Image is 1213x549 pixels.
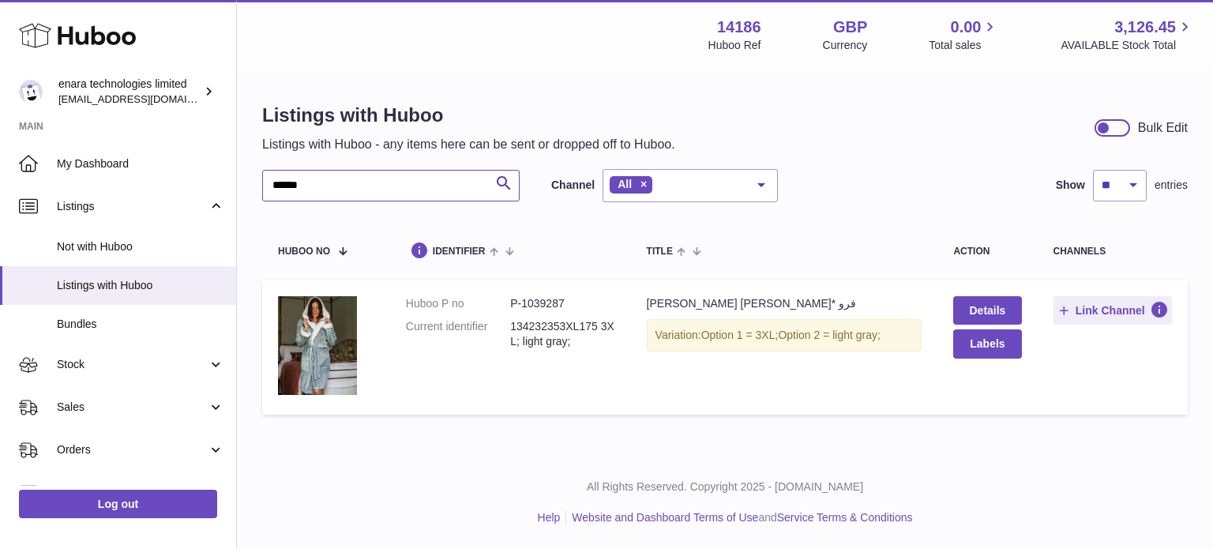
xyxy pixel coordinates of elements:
[951,17,982,38] span: 0.00
[57,199,208,214] span: Listings
[708,38,761,53] div: Huboo Ref
[58,92,232,105] span: [EMAIL_ADDRESS][DOMAIN_NAME]
[433,246,486,257] span: identifier
[250,479,1200,494] p: All Rights Reserved. Copyright 2025 - [DOMAIN_NAME]
[57,278,224,293] span: Listings with Huboo
[278,296,357,395] img: روب حريمي بهودي بولار* فرو
[1155,178,1188,193] span: entries
[1061,17,1194,53] a: 3,126.45 AVAILABLE Stock Total
[57,400,208,415] span: Sales
[57,317,224,332] span: Bundles
[647,246,673,257] span: title
[701,329,779,341] span: Option 1 = 3XL;
[833,17,867,38] strong: GBP
[1053,296,1173,325] button: Link Channel
[572,511,758,524] a: Website and Dashboard Terms of Use
[57,156,224,171] span: My Dashboard
[566,510,912,525] li: and
[406,296,510,311] dt: Huboo P no
[57,485,224,500] span: Usage
[777,511,913,524] a: Service Terms & Conditions
[1053,246,1173,257] div: channels
[618,178,632,190] span: All
[57,357,208,372] span: Stock
[406,319,510,349] dt: Current identifier
[278,246,330,257] span: Huboo no
[1114,17,1176,38] span: 3,126.45
[510,319,614,349] dd: 134232353XL175 3XL; light gray;
[953,296,1021,325] a: Details
[717,17,761,38] strong: 14186
[929,38,999,53] span: Total sales
[538,511,561,524] a: Help
[647,296,922,311] div: [PERSON_NAME] [PERSON_NAME]* فرو
[823,38,868,53] div: Currency
[929,17,999,53] a: 0.00 Total sales
[1061,38,1194,53] span: AVAILABLE Stock Total
[262,103,675,128] h1: Listings with Huboo
[953,329,1021,358] button: Labels
[1138,119,1188,137] div: Bulk Edit
[1056,178,1085,193] label: Show
[647,319,922,352] div: Variation:
[262,136,675,153] p: Listings with Huboo - any items here can be sent or dropped off to Huboo.
[551,178,595,193] label: Channel
[19,80,43,103] img: internalAdmin-14186@internal.huboo.com
[57,239,224,254] span: Not with Huboo
[778,329,881,341] span: Option 2 = light gray;
[1076,303,1145,318] span: Link Channel
[510,296,614,311] dd: P-1039287
[19,490,217,518] a: Log out
[58,77,201,107] div: enara technologies limited
[57,442,208,457] span: Orders
[953,246,1021,257] div: action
